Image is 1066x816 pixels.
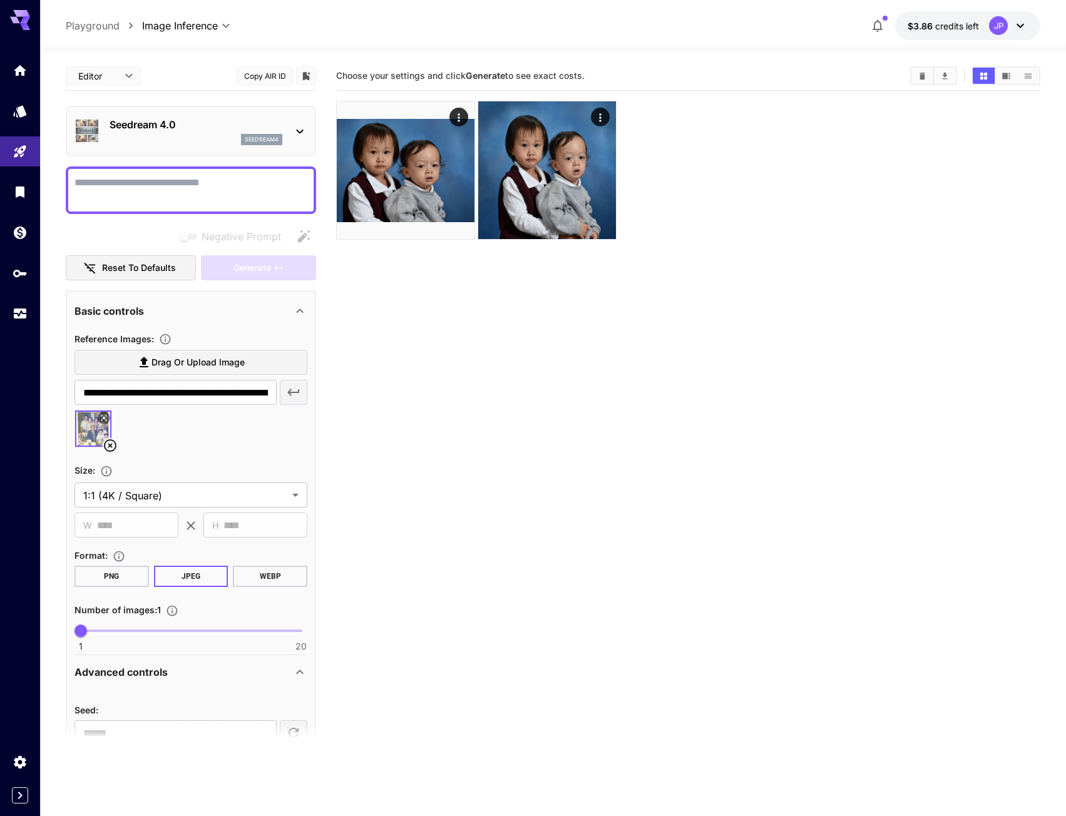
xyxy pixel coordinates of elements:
a: Playground [66,18,120,33]
button: JPEG [154,566,228,587]
div: Advanced controls [74,657,307,687]
div: Actions [449,108,468,126]
div: Basic controls [74,296,307,326]
button: Copy AIR ID [237,67,293,85]
span: Choose your settings and click to see exact costs. [336,70,585,81]
span: Editor [78,69,117,83]
span: Size : [74,465,95,476]
nav: breadcrumb [66,18,142,33]
span: 1:1 (4K / Square) [83,488,287,503]
div: API Keys [13,265,28,281]
div: JP [989,16,1008,35]
button: Clear All [911,68,933,84]
img: 9k= [478,101,616,239]
button: Add to library [300,68,312,83]
span: Negative Prompt [202,229,281,244]
span: H [212,518,218,533]
button: WEBP [233,566,307,587]
div: Show media in grid viewShow media in video viewShow media in list view [971,66,1040,85]
div: Models [13,103,28,119]
div: Playground [13,144,28,160]
button: Adjust the dimensions of the generated image by specifying its width and height in pixels, or sel... [95,465,118,477]
p: Basic controls [74,303,144,319]
button: Upload a reference image to guide the result. This is needed for Image-to-Image or Inpainting. Su... [154,333,177,345]
button: Specify how many images to generate in a single request. Each image generation will be charged se... [161,604,183,617]
img: 2Q== [337,101,474,239]
button: $3.86164JP [895,11,1040,40]
span: Format : [74,550,108,561]
span: $3.86 [908,21,935,31]
button: Download All [934,68,956,84]
button: Choose the file format for the output image. [108,550,130,563]
div: Settings [13,754,28,770]
div: Clear AllDownload All [910,66,957,85]
div: Usage [13,306,28,322]
label: Drag or upload image [74,350,307,375]
span: 1 [79,640,83,653]
button: Show media in list view [1017,68,1039,84]
p: Advanced controls [74,665,168,680]
div: Library [13,184,28,200]
div: Home [13,63,28,78]
span: Negative prompts are not compatible with the selected model. [177,228,291,244]
span: 20 [295,640,307,653]
span: credits left [935,21,979,31]
div: $3.86164 [908,19,979,33]
span: Drag or upload image [151,355,245,370]
span: Seed : [74,705,98,715]
button: Show media in video view [995,68,1017,84]
div: Advanced controls [74,687,307,745]
div: Wallet [13,225,28,240]
div: Actions [591,108,610,126]
p: seedream4 [245,135,279,144]
p: Seedream 4.0 [110,117,282,132]
button: Reset to defaults [66,255,196,281]
button: PNG [74,566,149,587]
span: Reference Images : [74,334,154,344]
span: Image Inference [142,18,218,33]
span: Number of images : 1 [74,604,161,615]
b: Generate [466,70,505,81]
button: Show media in grid view [973,68,995,84]
div: Seedream 4.0seedream4 [74,112,307,150]
button: Expand sidebar [12,787,28,803]
span: W [83,518,92,533]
